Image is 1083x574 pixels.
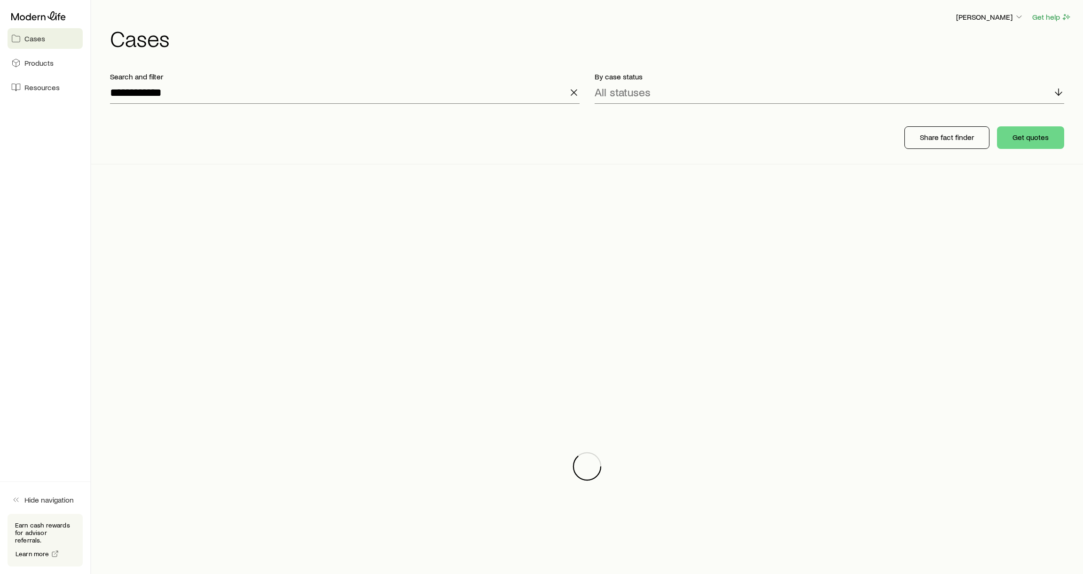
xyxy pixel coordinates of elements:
span: Products [24,58,54,68]
p: [PERSON_NAME] [956,12,1024,22]
a: Resources [8,77,83,98]
a: Cases [8,28,83,49]
p: All statuses [595,85,651,99]
button: Hide navigation [8,489,83,510]
a: Products [8,53,83,73]
p: By case status [595,72,1064,81]
h1: Cases [110,27,1072,49]
p: Share fact finder [920,132,974,142]
button: Share fact finder [904,126,989,149]
span: Hide navigation [24,495,74,504]
span: Learn more [16,551,49,557]
button: [PERSON_NAME] [956,12,1024,23]
button: Get help [1032,12,1072,23]
p: Earn cash rewards for advisor referrals. [15,521,75,544]
span: Cases [24,34,45,43]
p: Search and filter [110,72,580,81]
span: Resources [24,83,60,92]
button: Get quotes [997,126,1064,149]
div: Earn cash rewards for advisor referrals.Learn more [8,514,83,566]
